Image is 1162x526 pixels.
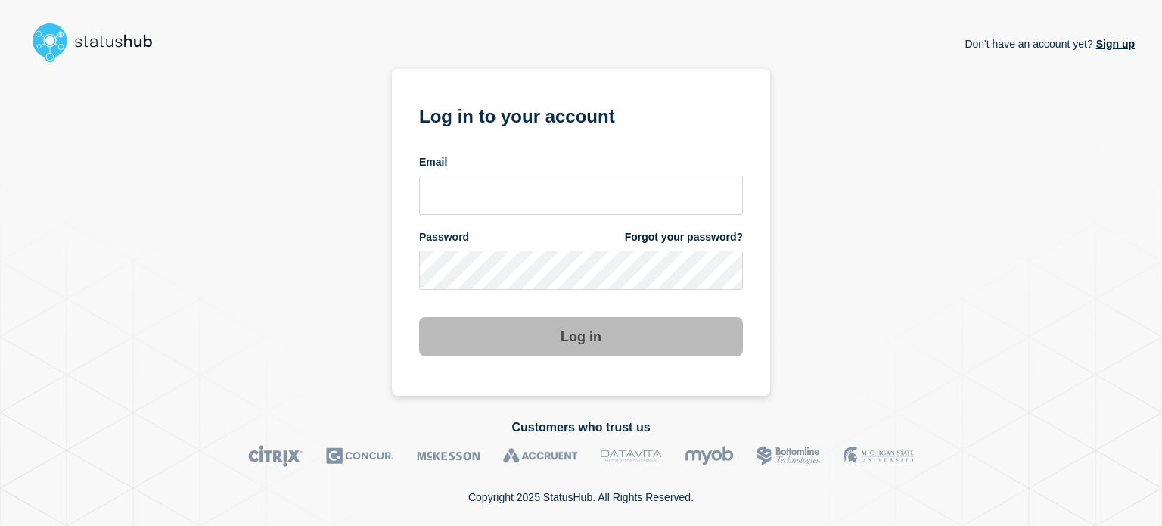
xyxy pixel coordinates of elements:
a: Sign up [1093,38,1135,50]
p: Copyright 2025 StatusHub. All Rights Reserved. [468,491,694,503]
img: StatusHub logo [27,18,171,67]
button: Log in [419,317,743,356]
input: email input [419,176,743,215]
span: Email [419,155,447,170]
img: DataVita logo [601,445,662,467]
span: Password [419,230,469,244]
h1: Log in to your account [419,101,743,129]
img: Bottomline logo [757,445,821,467]
img: Accruent logo [503,445,578,467]
img: McKesson logo [417,445,480,467]
img: myob logo [685,445,734,467]
h2: Customers who trust us [27,421,1135,434]
img: Citrix logo [248,445,303,467]
img: MSU logo [844,445,914,467]
a: Forgot your password? [625,230,743,244]
img: Concur logo [326,445,394,467]
p: Don't have an account yet? [965,26,1135,62]
input: password input [419,251,743,290]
